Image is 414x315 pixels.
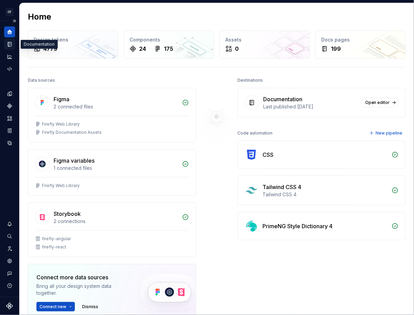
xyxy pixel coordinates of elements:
[315,31,406,59] a: Docs pages199
[4,63,15,74] a: Code automation
[4,125,15,136] a: Storybook stories
[28,149,196,196] a: Figma variables1 connected filesFirefly Web Library
[34,36,112,43] div: Design tokens
[367,128,406,138] button: New pipeline
[21,40,58,49] div: Documentation
[237,75,263,85] div: Destinations
[54,95,69,103] div: Figma
[28,202,196,257] a: Storybook2 connectionsfirefly-angularfirefly-react
[6,303,13,310] svg: Supernova Logo
[376,130,403,136] span: New pipeline
[4,268,15,279] button: Contact support
[4,101,15,112] a: Components
[40,304,66,310] span: Connect new
[42,244,66,250] div: firefly-react
[4,231,15,242] button: Search ⌘K
[164,45,173,53] div: 175
[42,236,71,242] div: firefly-angular
[225,36,304,43] div: Assets
[42,130,102,135] div: Firefly Documentation Assets
[331,45,341,53] div: 199
[10,16,19,26] button: Expand sidebar
[4,113,15,124] a: Assets
[4,219,15,230] button: Notifications
[130,36,208,43] div: Components
[262,151,273,159] div: CSS
[79,302,101,312] button: Dismiss
[4,138,15,149] a: Data sources
[263,103,358,110] div: Last published [DATE]
[54,218,178,225] div: 2 connections
[124,31,214,59] a: Components24175
[321,36,400,43] div: Docs pages
[28,88,196,142] a: Figma2 connected filesFirefly Web LibraryFirefly Documentation Assets
[42,121,80,127] div: Firefly Web Library
[262,222,333,230] div: PrimeNG Style Dictionary 4
[4,51,15,62] a: Analytics
[54,210,81,218] div: Storybook
[54,165,178,172] div: 1 connected files
[28,75,55,85] div: Data sources
[28,31,118,59] a: Design tokens4779
[36,273,127,281] div: Connect more data sources
[36,302,75,312] button: Connect new
[263,95,302,103] div: Documentation
[4,88,15,99] a: Design tokens
[262,191,388,198] div: Tailwind CSS 4
[139,45,146,53] div: 24
[28,11,51,22] h2: Home
[1,4,18,19] button: CF
[237,128,272,138] div: Code automation
[4,39,15,50] a: Documentation
[4,243,15,254] a: Invite team
[362,98,399,107] a: Open editor
[4,26,15,37] a: Home
[4,256,15,267] a: Settings
[262,183,301,191] div: Tailwind CSS 4
[82,304,98,310] span: Dismiss
[54,156,94,165] div: Figma variables
[42,183,80,188] div: Firefly Web Library
[365,100,390,105] span: Open editor
[36,283,127,296] div: Bring all your design system data together.
[54,103,178,110] div: 2 connected files
[220,31,310,59] a: Assets0
[5,8,14,16] div: CF
[235,45,239,53] div: 0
